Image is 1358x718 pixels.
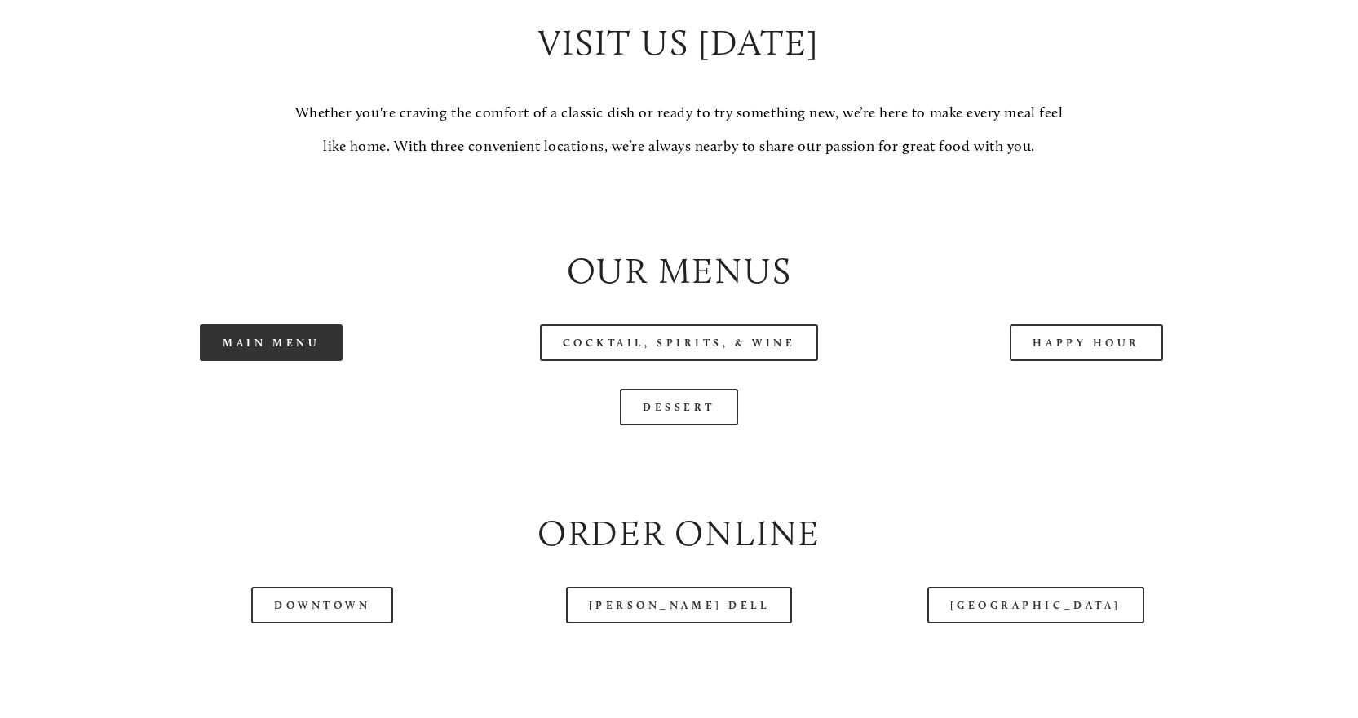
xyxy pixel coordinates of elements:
[82,509,1276,559] h2: Order Online
[200,324,343,361] a: Main Menu
[620,389,738,425] a: Dessert
[251,587,393,623] a: Downtown
[285,96,1073,164] p: Whether you're craving the comfort of a classic dish or ready to try something new, we’re here to...
[1010,324,1163,361] a: Happy Hour
[540,324,819,361] a: Cocktail, Spirits, & Wine
[566,587,793,623] a: [PERSON_NAME] Dell
[82,246,1276,297] h2: Our Menus
[927,587,1144,623] a: [GEOGRAPHIC_DATA]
